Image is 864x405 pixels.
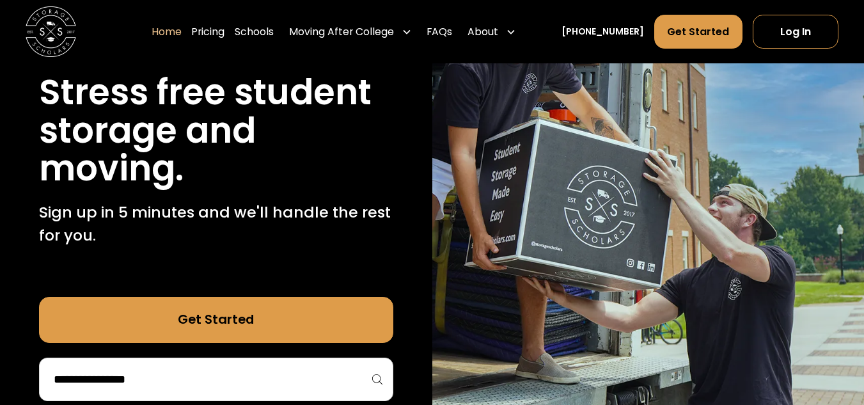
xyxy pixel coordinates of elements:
[235,14,274,49] a: Schools
[191,14,224,49] a: Pricing
[654,15,743,49] a: Get Started
[284,14,416,49] div: Moving After College
[39,74,393,188] h1: Stress free student storage and moving.
[39,201,393,246] p: Sign up in 5 minutes and we'll handle the rest for you.
[462,14,521,49] div: About
[26,6,76,57] img: Storage Scholars main logo
[289,24,394,40] div: Moving After College
[753,15,838,49] a: Log In
[467,24,498,40] div: About
[427,14,452,49] a: FAQs
[39,297,393,342] a: Get Started
[562,25,644,38] a: [PHONE_NUMBER]
[152,14,182,49] a: Home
